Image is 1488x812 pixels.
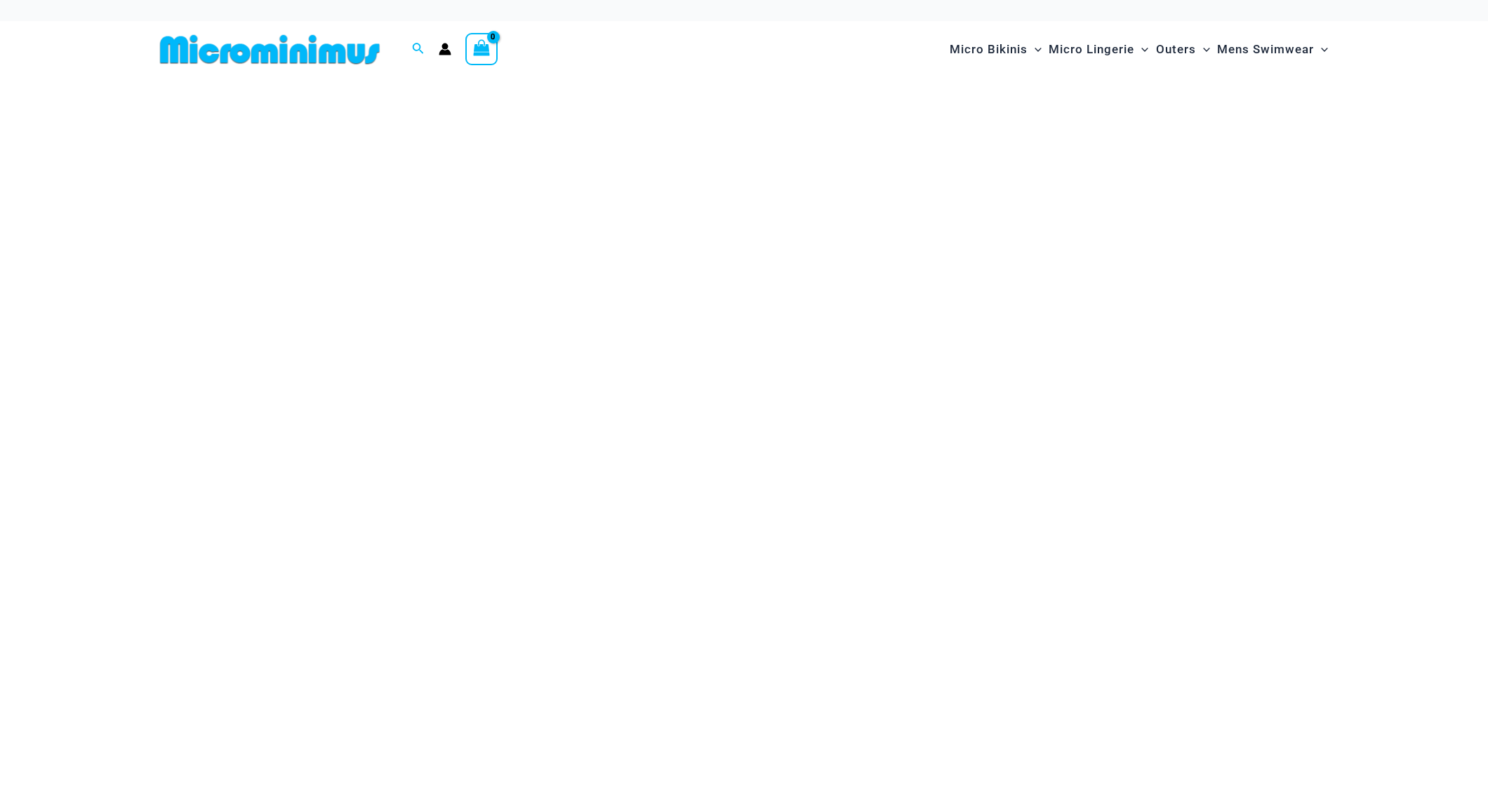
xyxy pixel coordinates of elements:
[944,26,1334,73] nav: Site Navigation
[1028,32,1042,67] span: Menu Toggle
[1214,28,1331,71] a: Mens SwimwearMenu ToggleMenu Toggle
[1152,28,1214,71] a: OutersMenu ToggleMenu Toggle
[1196,32,1210,67] span: Menu Toggle
[1134,32,1148,67] span: Menu Toggle
[1049,32,1134,67] span: Micro Lingerie
[465,33,498,65] a: View Shopping Cart, empty
[412,41,425,58] a: Search icon link
[950,32,1028,67] span: Micro Bikinis
[946,28,1045,71] a: Micro BikinisMenu ToggleMenu Toggle
[1217,32,1314,67] span: Mens Swimwear
[1045,28,1152,71] a: Micro LingerieMenu ToggleMenu Toggle
[1314,32,1328,67] span: Menu Toggle
[439,43,451,55] a: Account icon link
[1156,32,1196,67] span: Outers
[154,34,385,65] img: MM SHOP LOGO FLAT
